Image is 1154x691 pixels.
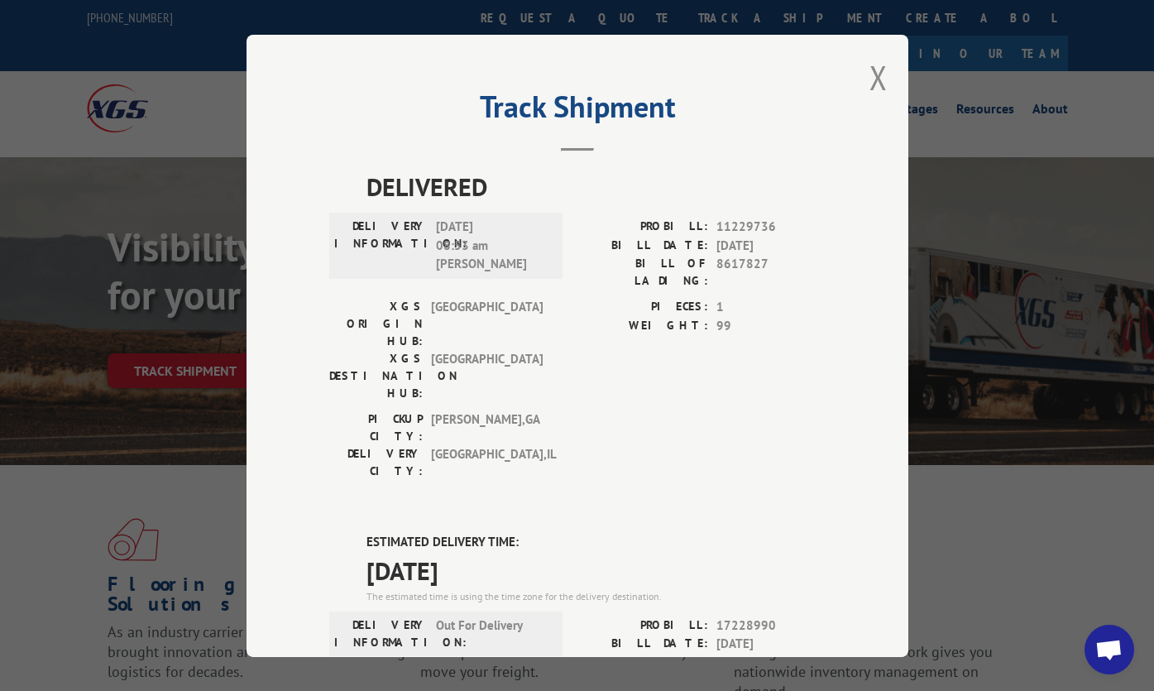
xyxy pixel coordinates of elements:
[716,635,826,654] span: [DATE]
[1085,625,1134,674] div: Open chat
[436,616,548,650] span: Out For Delivery
[431,350,543,402] span: [GEOGRAPHIC_DATA]
[577,635,708,654] label: BILL DATE:
[366,588,826,603] div: The estimated time is using the time zone for the delivery destination.
[329,298,423,350] label: XGS ORIGIN HUB:
[577,255,708,290] label: BILL OF LADING:
[716,218,826,237] span: 11229736
[366,551,826,588] span: [DATE]
[716,255,826,290] span: 8617827
[869,55,888,99] button: Close modal
[431,410,543,445] span: [PERSON_NAME] , GA
[716,316,826,335] span: 99
[716,653,826,688] span: 6017599
[577,298,708,317] label: PIECES:
[329,445,423,480] label: DELIVERY CITY:
[431,298,543,350] span: [GEOGRAPHIC_DATA]
[334,616,428,650] label: DELIVERY INFORMATION:
[716,616,826,635] span: 17228990
[334,218,428,274] label: DELIVERY INFORMATION:
[577,218,708,237] label: PROBILL:
[436,218,548,274] span: [DATE] 08:53 am [PERSON_NAME]
[716,236,826,255] span: [DATE]
[329,95,826,127] h2: Track Shipment
[329,410,423,445] label: PICKUP CITY:
[329,350,423,402] label: XGS DESTINATION HUB:
[577,653,708,688] label: BILL OF LADING:
[366,533,826,552] label: ESTIMATED DELIVERY TIME:
[577,616,708,635] label: PROBILL:
[716,298,826,317] span: 1
[366,168,826,205] span: DELIVERED
[431,445,543,480] span: [GEOGRAPHIC_DATA] , IL
[577,236,708,255] label: BILL DATE:
[577,316,708,335] label: WEIGHT:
